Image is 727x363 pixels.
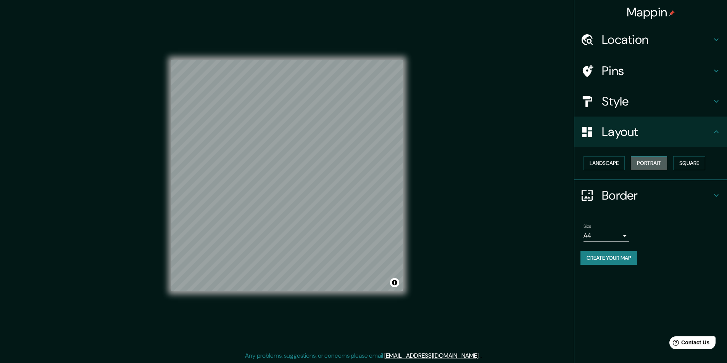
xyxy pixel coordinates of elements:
a: [EMAIL_ADDRESS][DOMAIN_NAME] [384,352,479,360]
div: Style [574,86,727,117]
div: Pins [574,56,727,86]
h4: Location [602,32,712,47]
button: Portrait [631,156,667,170]
h4: Style [602,94,712,109]
div: . [480,351,481,360]
h4: Border [602,188,712,203]
button: Landscape [584,156,625,170]
div: Layout [574,117,727,147]
div: Location [574,24,727,55]
div: . [481,351,482,360]
label: Size [584,223,592,229]
canvas: Map [171,60,403,291]
button: Square [673,156,705,170]
h4: Mappin [627,5,675,20]
p: Any problems, suggestions, or concerns please email . [245,351,480,360]
h4: Layout [602,124,712,139]
div: Border [574,180,727,211]
iframe: Help widget launcher [659,333,719,355]
img: pin-icon.png [669,10,675,16]
button: Create your map [580,251,637,265]
h4: Pins [602,63,712,78]
button: Toggle attribution [390,278,399,287]
div: A4 [584,230,629,242]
